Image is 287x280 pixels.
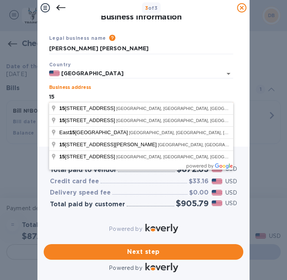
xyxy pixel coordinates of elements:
span: [STREET_ADDRESS] [59,154,116,159]
span: 15 [69,129,75,135]
span: 15 [59,154,65,159]
b: Country [49,62,71,67]
img: Logo [145,263,178,272]
span: [GEOGRAPHIC_DATA], [GEOGRAPHIC_DATA], [GEOGRAPHIC_DATA] [116,106,255,111]
p: USD [225,199,237,207]
p: USD [225,177,237,186]
span: [STREET_ADDRESS][PERSON_NAME] [59,142,158,147]
img: USD [212,200,222,206]
img: USD [212,179,222,184]
input: Select country [60,69,211,78]
button: Open [223,68,234,79]
h1: Business Information [48,12,235,21]
span: [GEOGRAPHIC_DATA], [GEOGRAPHIC_DATA], [GEOGRAPHIC_DATA] [129,130,268,135]
span: [GEOGRAPHIC_DATA], [GEOGRAPHIC_DATA], [GEOGRAPHIC_DATA] [116,118,255,123]
span: 15 [59,142,65,147]
img: US [49,71,60,76]
img: USD [212,190,222,195]
b: of 3 [145,5,158,11]
h2: $905.79 [176,198,209,208]
img: Logo [145,224,178,233]
p: USD [225,189,237,197]
input: Enter legal business name [49,43,233,54]
span: [GEOGRAPHIC_DATA], [GEOGRAPHIC_DATA], [GEOGRAPHIC_DATA] [116,154,255,159]
span: East [GEOGRAPHIC_DATA] [59,129,129,135]
p: Powered by [109,225,142,233]
p: Powered by [109,264,142,272]
span: [STREET_ADDRESS] [59,105,116,111]
b: Legal business name [49,35,106,41]
span: 15 [59,105,65,111]
span: 3 [145,5,148,11]
label: Business address [49,85,91,90]
h3: $33.16 [189,178,209,185]
h3: Total paid to vendor [50,167,117,174]
span: Next step [50,247,237,257]
h3: Delivery speed fee [50,189,111,197]
h3: Total paid by customer [50,201,125,208]
button: Next step [44,244,243,260]
h3: Credit card fee [50,178,99,185]
span: 15 [59,117,65,123]
input: Enter address [49,91,233,103]
h3: $0.00 [189,189,209,197]
span: [STREET_ADDRESS] [59,117,116,123]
